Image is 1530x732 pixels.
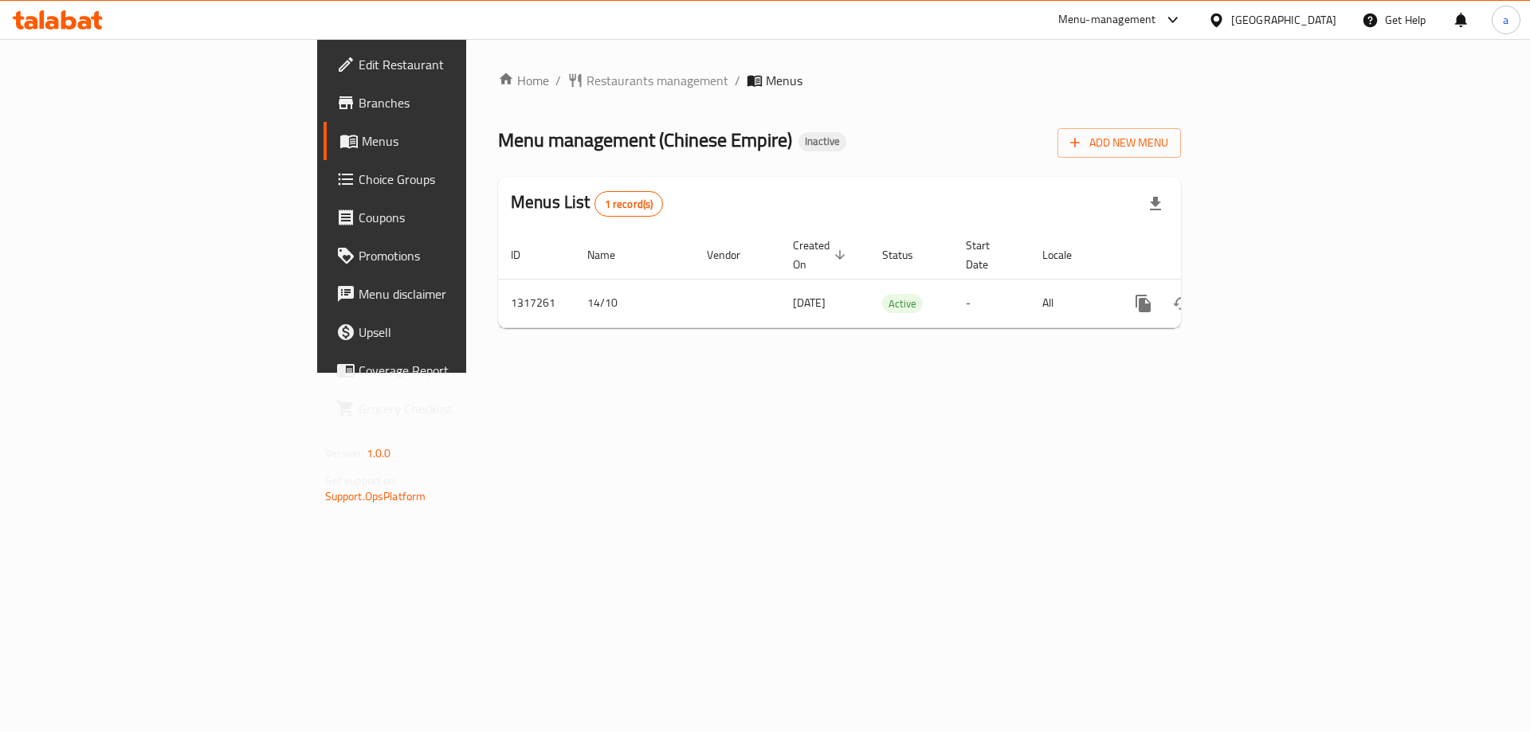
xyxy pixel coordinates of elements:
[359,208,560,227] span: Coupons
[324,237,573,275] a: Promotions
[586,71,728,90] span: Restaurants management
[324,160,573,198] a: Choice Groups
[359,361,560,380] span: Coverage Report
[766,71,802,90] span: Menus
[735,71,740,90] li: /
[798,135,846,148] span: Inactive
[595,197,663,212] span: 1 record(s)
[1503,11,1508,29] span: a
[1136,185,1175,223] div: Export file
[324,313,573,351] a: Upsell
[1124,284,1163,323] button: more
[567,71,728,90] a: Restaurants management
[324,84,573,122] a: Branches
[1163,284,1201,323] button: Change Status
[324,198,573,237] a: Coupons
[359,246,560,265] span: Promotions
[511,245,541,264] span: ID
[793,292,826,313] span: [DATE]
[359,284,560,303] span: Menu disclaimer
[359,93,560,112] span: Branches
[1058,10,1156,29] div: Menu-management
[498,71,1181,90] nav: breadcrumb
[359,323,560,342] span: Upsell
[1231,11,1336,29] div: [GEOGRAPHIC_DATA]
[798,132,846,151] div: Inactive
[1112,231,1290,280] th: Actions
[359,55,560,74] span: Edit Restaurant
[324,389,573,428] a: Grocery Checklist
[1030,279,1112,327] td: All
[587,245,636,264] span: Name
[498,122,792,158] span: Menu management ( Chinese Empire )
[575,279,694,327] td: 14/10
[324,351,573,389] a: Coverage Report
[793,236,850,274] span: Created On
[359,170,560,189] span: Choice Groups
[498,231,1290,328] table: enhanced table
[882,295,923,313] span: Active
[1042,245,1093,264] span: Locale
[325,486,426,507] a: Support.OpsPlatform
[362,131,560,151] span: Menus
[966,236,1010,274] span: Start Date
[325,443,364,464] span: Version:
[1070,133,1168,153] span: Add New Menu
[594,191,664,217] div: Total records count
[324,45,573,84] a: Edit Restaurant
[359,399,560,418] span: Grocery Checklist
[324,275,573,313] a: Menu disclaimer
[511,190,663,217] h2: Menus List
[325,470,398,491] span: Get support on:
[367,443,391,464] span: 1.0.0
[707,245,761,264] span: Vendor
[882,245,934,264] span: Status
[324,122,573,160] a: Menus
[882,294,923,313] div: Active
[953,279,1030,327] td: -
[1057,128,1181,158] button: Add New Menu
